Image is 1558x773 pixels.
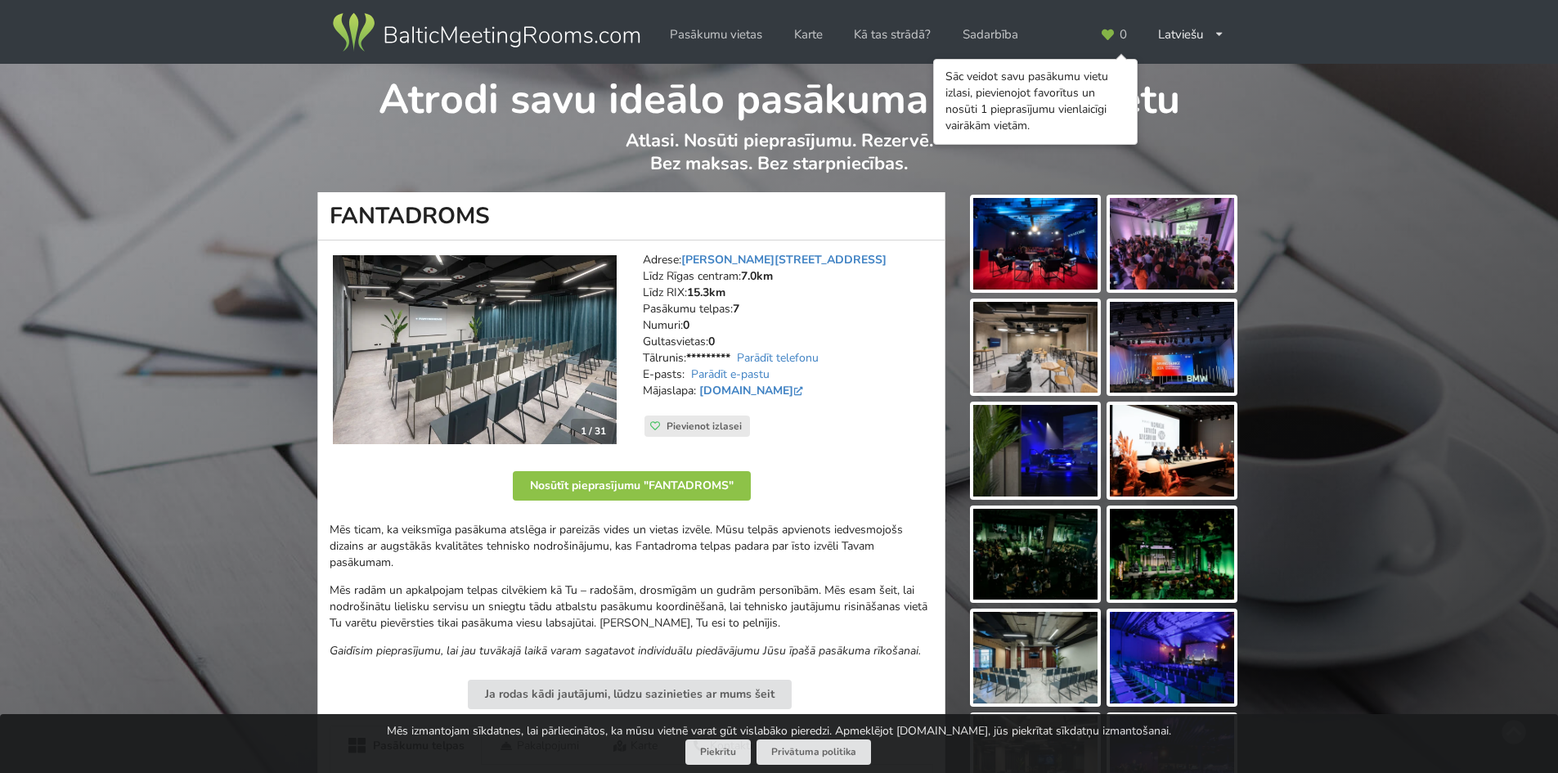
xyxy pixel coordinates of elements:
div: 1 / 31 [571,419,616,443]
img: FANTADROMS | Rīga | Pasākumu vieta - galerijas bilde [1110,612,1234,703]
h1: Atrodi savu ideālo pasākuma norises vietu [318,64,1240,126]
a: Karte [783,19,834,51]
p: Atlasi. Nosūti pieprasījumu. Rezervē. Bez maksas. Bez starpniecības. [318,129,1240,192]
img: FANTADROMS | Rīga | Pasākumu vieta - galerijas bilde [973,612,1098,703]
a: [DOMAIN_NAME] [699,383,806,398]
img: FANTADROMS | Rīga | Pasākumu vieta - galerijas bilde [1110,509,1234,600]
span: Pievienot izlasei [667,420,742,433]
img: FANTADROMS | Rīga | Pasākumu vieta - galerijas bilde [973,198,1098,290]
img: FANTADROMS | Rīga | Pasākumu vieta - galerijas bilde [1110,405,1234,497]
address: Adrese: Līdz Rīgas centram: Līdz RIX: Pasākumu telpas: Numuri: Gultasvietas: Tālrunis: E-pasts: M... [643,252,933,416]
a: Sadarbība [951,19,1030,51]
h1: FANTADROMS [317,192,945,240]
img: FANTADROMS | Rīga | Pasākumu vieta - galerijas bilde [973,302,1098,393]
img: Konferenču centrs | Rīga | FANTADROMS [333,255,617,445]
button: Nosūtīt pieprasījumu "FANTADROMS" [513,471,751,501]
div: Sāc veidot savu pasākumu vietu izlasi, pievienojot favorītus un nosūti 1 pieprasījumu vienlaicīgi... [945,69,1125,134]
button: Ja rodas kādi jautājumi, lūdzu sazinieties ar mums šeit [468,680,792,709]
img: FANTADROMS | Rīga | Pasākumu vieta - galerijas bilde [973,405,1098,497]
span: 0 [1120,29,1127,41]
strong: 0 [683,317,689,333]
div: Latviešu [1147,19,1236,51]
strong: 15.3km [687,285,725,300]
p: Mēs ticam, ka veiksmīga pasākuma atslēga ir pareizās vides un vietas izvēle. Mūsu telpās apvienot... [330,522,933,571]
a: Parādīt e-pastu [691,366,770,382]
strong: 0 [708,334,715,349]
em: Gaidīsim pieprasījumu, lai jau tuvākajā laikā varam sagatavot individuālu piedāvājumu Jūsu īpašā ... [330,643,921,658]
strong: 7.0km [741,268,773,284]
img: FANTADROMS | Rīga | Pasākumu vieta - galerijas bilde [1110,302,1234,393]
img: FANTADROMS | Rīga | Pasākumu vieta - galerijas bilde [1110,198,1234,290]
a: Pasākumu vietas [658,19,774,51]
a: Parādīt telefonu [737,350,819,366]
p: Mēs radām un apkalpojam telpas cilvēkiem kā Tu – radošām, drosmīgām un gudrām personībām. Mēs esa... [330,582,933,631]
img: FANTADROMS | Rīga | Pasākumu vieta - galerijas bilde [973,509,1098,600]
a: Konferenču centrs | Rīga | FANTADROMS 1 / 31 [333,255,617,445]
img: Baltic Meeting Rooms [330,10,643,56]
button: Piekrītu [685,739,751,765]
a: Kā tas strādā? [842,19,942,51]
a: [PERSON_NAME][STREET_ADDRESS] [681,252,887,267]
a: Privātuma politika [757,739,871,765]
strong: 7 [733,301,739,317]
